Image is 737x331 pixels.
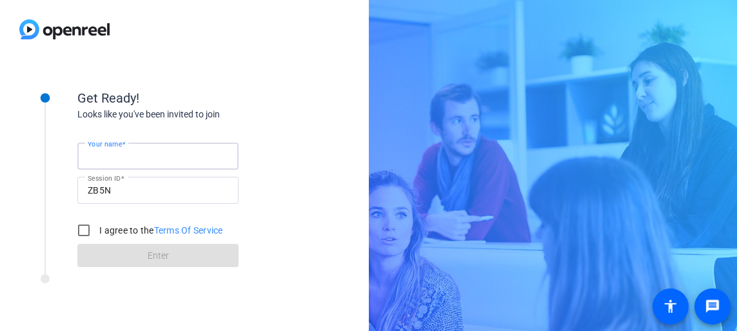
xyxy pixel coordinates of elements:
[77,88,335,108] div: Get Ready!
[97,224,223,237] label: I agree to the
[154,225,223,236] a: Terms Of Service
[88,140,122,148] mat-label: Your name
[663,299,678,314] mat-icon: accessibility
[705,299,720,314] mat-icon: message
[77,108,335,121] div: Looks like you've been invited to join
[88,174,121,182] mat-label: Session ID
